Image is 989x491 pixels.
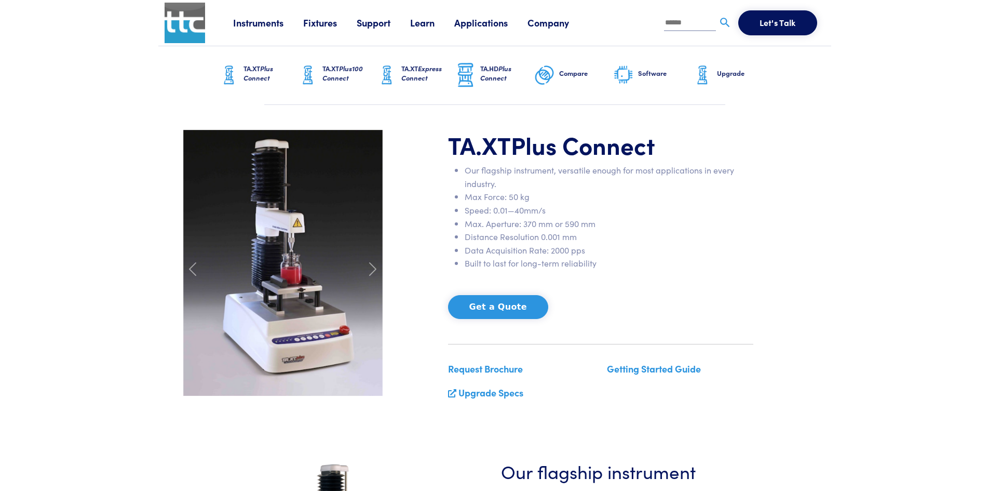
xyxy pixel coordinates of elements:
[534,62,555,88] img: compare-graphic.png
[465,217,753,231] li: Max. Aperture: 370 mm or 590 mm
[480,64,534,83] h6: TA.HD
[219,46,297,104] a: TA.XTPlus Connect
[465,204,753,217] li: Speed: 0.01—40mm/s
[357,16,410,29] a: Support
[480,63,511,83] span: Plus Connect
[738,10,817,35] button: Let's Talk
[501,458,700,484] h3: Our flagship instrument
[455,46,534,104] a: TA.HDPlus Connect
[458,386,523,399] a: Upgrade Specs
[511,128,655,161] span: Plus Connect
[219,62,239,88] img: ta-xt-graphic.png
[233,16,303,29] a: Instruments
[243,63,273,83] span: Plus Connect
[692,46,771,104] a: Upgrade
[303,16,357,29] a: Fixtures
[322,64,376,83] h6: TA.XT
[692,62,713,88] img: ta-xt-graphic.png
[448,295,548,319] button: Get a Quote
[638,69,692,78] h6: Software
[613,46,692,104] a: Software
[465,164,753,190] li: Our flagship instrument, versatile enough for most applications in every industry.
[448,130,753,160] h1: TA.XT
[465,230,753,244] li: Distance Resolution 0.001 mm
[454,16,527,29] a: Applications
[297,62,318,88] img: ta-xt-graphic.png
[465,190,753,204] li: Max Force: 50 kg
[165,3,205,43] img: ttc_logo_1x1_v1.0.png
[243,64,297,83] h6: TA.XT
[376,62,397,88] img: ta-xt-graphic.png
[613,64,634,86] img: software-graphic.png
[448,362,523,375] a: Request Brochure
[455,62,476,89] img: ta-hd-graphic.png
[401,63,442,83] span: Express Connect
[534,46,613,104] a: Compare
[717,69,771,78] h6: Upgrade
[410,16,454,29] a: Learn
[559,69,613,78] h6: Compare
[465,244,753,257] li: Data Acquisition Rate: 2000 pps
[322,63,363,83] span: Plus100 Connect
[527,16,589,29] a: Company
[607,362,701,375] a: Getting Started Guide
[376,46,455,104] a: TA.XTExpress Connect
[465,257,753,270] li: Built to last for long-term reliability
[183,130,383,396] img: carousel-ta-xt-plus-bloom.jpg
[401,64,455,83] h6: TA.XT
[297,46,376,104] a: TA.XTPlus100 Connect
